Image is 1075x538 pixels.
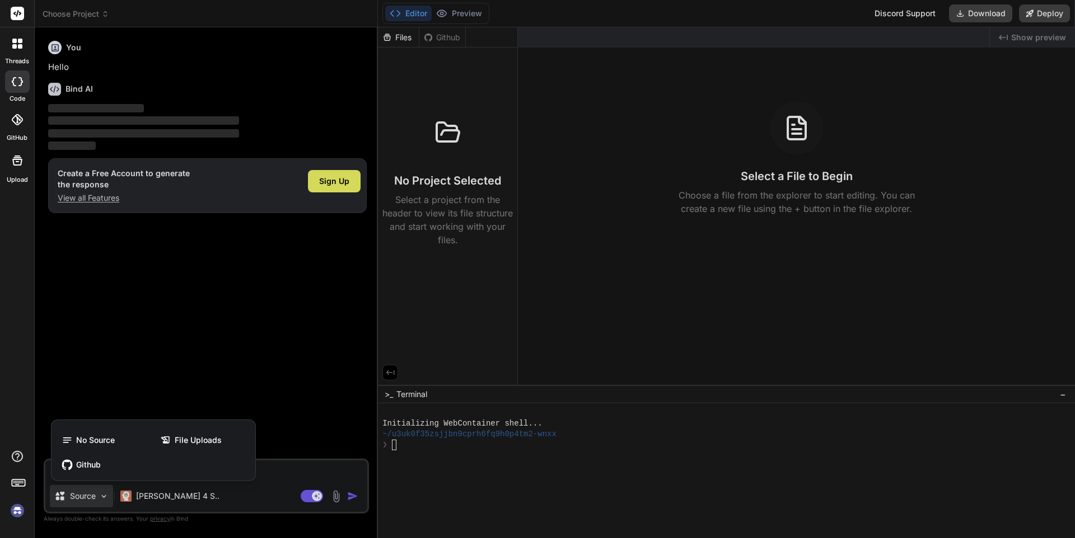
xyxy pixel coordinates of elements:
label: threads [5,56,29,66]
label: GitHub [7,133,27,143]
span: File Uploads [175,435,222,446]
label: code [10,94,25,103]
img: signin [8,501,27,520]
label: Upload [7,175,28,185]
span: No Source [76,435,115,446]
span: Github [76,459,101,470]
